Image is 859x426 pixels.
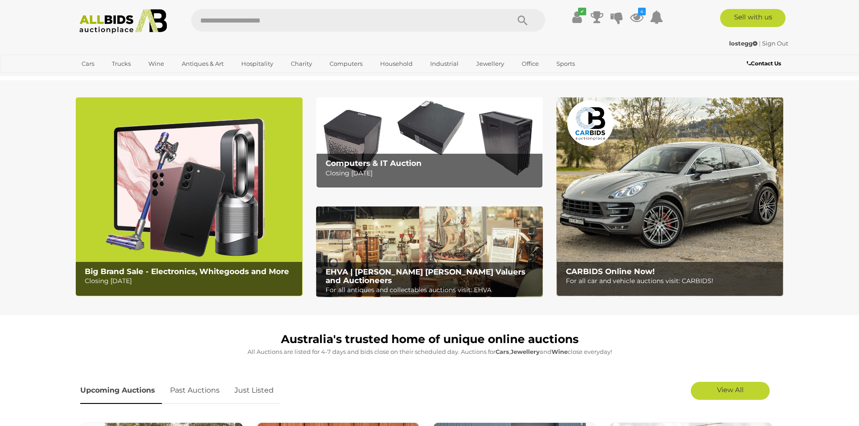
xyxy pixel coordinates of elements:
[76,71,152,86] a: [GEOGRAPHIC_DATA]
[424,56,464,71] a: Industrial
[326,159,422,168] b: Computers & IT Auction
[556,97,783,296] img: CARBIDS Online Now!
[691,382,770,400] a: View All
[316,97,543,188] img: Computers & IT Auction
[470,56,510,71] a: Jewellery
[326,168,538,179] p: Closing [DATE]
[374,56,418,71] a: Household
[176,56,230,71] a: Antiques & Art
[285,56,318,71] a: Charity
[76,56,100,71] a: Cars
[630,9,643,25] a: 4
[759,40,761,47] span: |
[638,8,646,15] i: 4
[720,9,786,27] a: Sell with us
[551,56,581,71] a: Sports
[80,333,779,346] h1: Australia's trusted home of unique online auctions
[556,97,783,296] a: CARBIDS Online Now! CARBIDS Online Now! For all car and vehicle auctions visit: CARBIDS!
[717,385,744,394] span: View All
[570,9,584,25] a: ✔
[316,97,543,188] a: Computers & IT Auction Computers & IT Auction Closing [DATE]
[551,348,568,355] strong: Wine
[80,347,779,357] p: All Auctions are listed for 4-7 days and bids close on their scheduled day. Auctions for , and cl...
[74,9,172,34] img: Allbids.com.au
[85,275,297,287] p: Closing [DATE]
[106,56,137,71] a: Trucks
[510,348,540,355] strong: Jewellery
[316,206,543,298] img: EHVA | Evans Hastings Valuers and Auctioneers
[228,377,280,404] a: Just Listed
[578,8,586,15] i: ✔
[76,97,303,296] img: Big Brand Sale - Electronics, Whitegoods and More
[235,56,279,71] a: Hospitality
[500,9,545,32] button: Search
[729,40,759,47] a: lostegg
[142,56,170,71] a: Wine
[516,56,545,71] a: Office
[163,377,226,404] a: Past Auctions
[747,59,783,69] a: Contact Us
[76,97,303,296] a: Big Brand Sale - Electronics, Whitegoods and More Big Brand Sale - Electronics, Whitegoods and Mo...
[566,275,778,287] p: For all car and vehicle auctions visit: CARBIDS!
[324,56,368,71] a: Computers
[80,377,162,404] a: Upcoming Auctions
[729,40,758,47] strong: lostegg
[496,348,509,355] strong: Cars
[326,284,538,296] p: For all antiques and collectables auctions visit: EHVA
[326,267,525,285] b: EHVA | [PERSON_NAME] [PERSON_NAME] Valuers and Auctioneers
[316,206,543,298] a: EHVA | Evans Hastings Valuers and Auctioneers EHVA | [PERSON_NAME] [PERSON_NAME] Valuers and Auct...
[566,267,655,276] b: CARBIDS Online Now!
[762,40,788,47] a: Sign Out
[85,267,289,276] b: Big Brand Sale - Electronics, Whitegoods and More
[747,60,781,67] b: Contact Us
